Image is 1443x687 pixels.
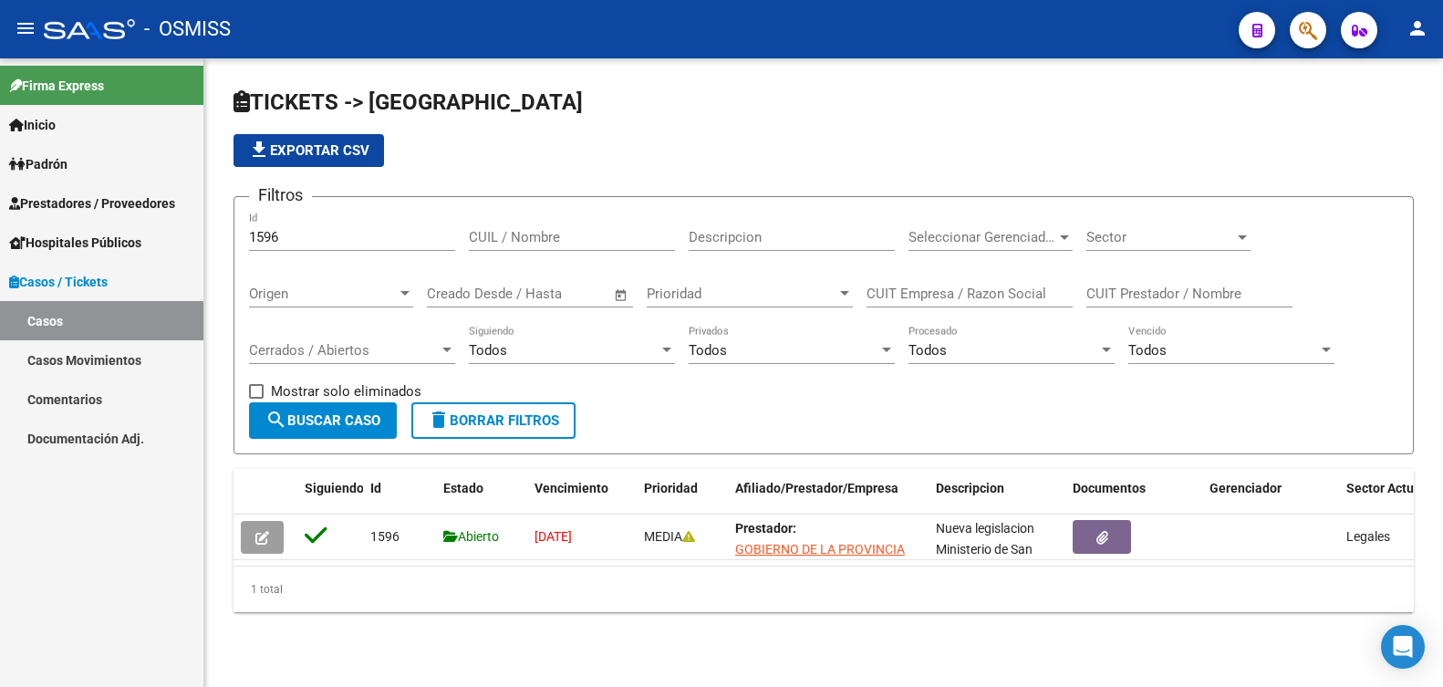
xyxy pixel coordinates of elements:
[1346,529,1390,544] span: Legales
[527,469,637,529] datatable-header-cell: Vencimiento
[9,154,67,174] span: Padrón
[908,342,947,359] span: Todos
[265,412,380,429] span: Buscar Caso
[611,285,632,306] button: Open calendar
[15,17,36,39] mat-icon: menu
[1209,481,1282,495] span: Gerenciador
[1065,469,1202,529] datatable-header-cell: Documentos
[249,286,397,302] span: Origen
[908,229,1056,245] span: Seleccionar Gerenciador
[1381,625,1425,669] div: Open Intercom Messenger
[1073,481,1146,495] span: Documentos
[535,529,572,544] span: [DATE]
[436,469,527,529] datatable-header-cell: Estado
[9,233,141,253] span: Hospitales Públicos
[647,286,836,302] span: Prioridad
[234,89,583,115] span: TICKETS -> [GEOGRAPHIC_DATA]
[305,481,364,495] span: Siguiendo
[735,521,796,536] strong: Prestador:
[234,134,384,167] button: Exportar CSV
[248,139,270,161] mat-icon: file_download
[9,193,175,213] span: Prestadores / Proveedores
[370,529,400,544] span: 1596
[735,542,905,619] span: GOBIERNO DE LA PROVINCIA DE [GEOGRAPHIC_DATA][PERSON_NAME] ADMINISTRACION CENTRAL
[249,402,397,439] button: Buscar Caso
[1128,342,1167,359] span: Todos
[443,529,499,544] span: Abierto
[1202,469,1339,529] datatable-header-cell: Gerenciador
[689,342,727,359] span: Todos
[735,481,898,495] span: Afiliado/Prestador/Empresa
[644,529,695,544] span: MEDIA
[428,409,450,431] mat-icon: delete
[144,9,231,49] span: - OSMISS
[1407,17,1428,39] mat-icon: person
[9,76,104,96] span: Firma Express
[535,481,608,495] span: Vencimiento
[249,342,439,359] span: Cerrados / Abiertos
[728,469,929,529] datatable-header-cell: Afiliado/Prestador/Empresa
[936,481,1004,495] span: Descripcion
[1086,229,1234,245] span: Sector
[9,272,108,292] span: Casos / Tickets
[428,412,559,429] span: Borrar Filtros
[9,115,56,135] span: Inicio
[370,481,381,495] span: Id
[637,469,728,529] datatable-header-cell: Prioridad
[443,481,483,495] span: Estado
[248,142,369,159] span: Exportar CSV
[427,286,501,302] input: Fecha inicio
[517,286,606,302] input: Fecha fin
[249,182,312,208] h3: Filtros
[234,567,1414,612] div: 1 total
[1346,481,1425,495] span: Sector Actual
[265,409,287,431] mat-icon: search
[363,469,436,529] datatable-header-cell: Id
[936,521,1034,578] span: Nueva legislacion Ministerio de San [PERSON_NAME]
[644,481,698,495] span: Prioridad
[297,469,363,529] datatable-header-cell: Siguiendo
[929,469,1065,529] datatable-header-cell: Descripcion
[271,380,421,402] span: Mostrar solo eliminados
[411,402,576,439] button: Borrar Filtros
[469,342,507,359] span: Todos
